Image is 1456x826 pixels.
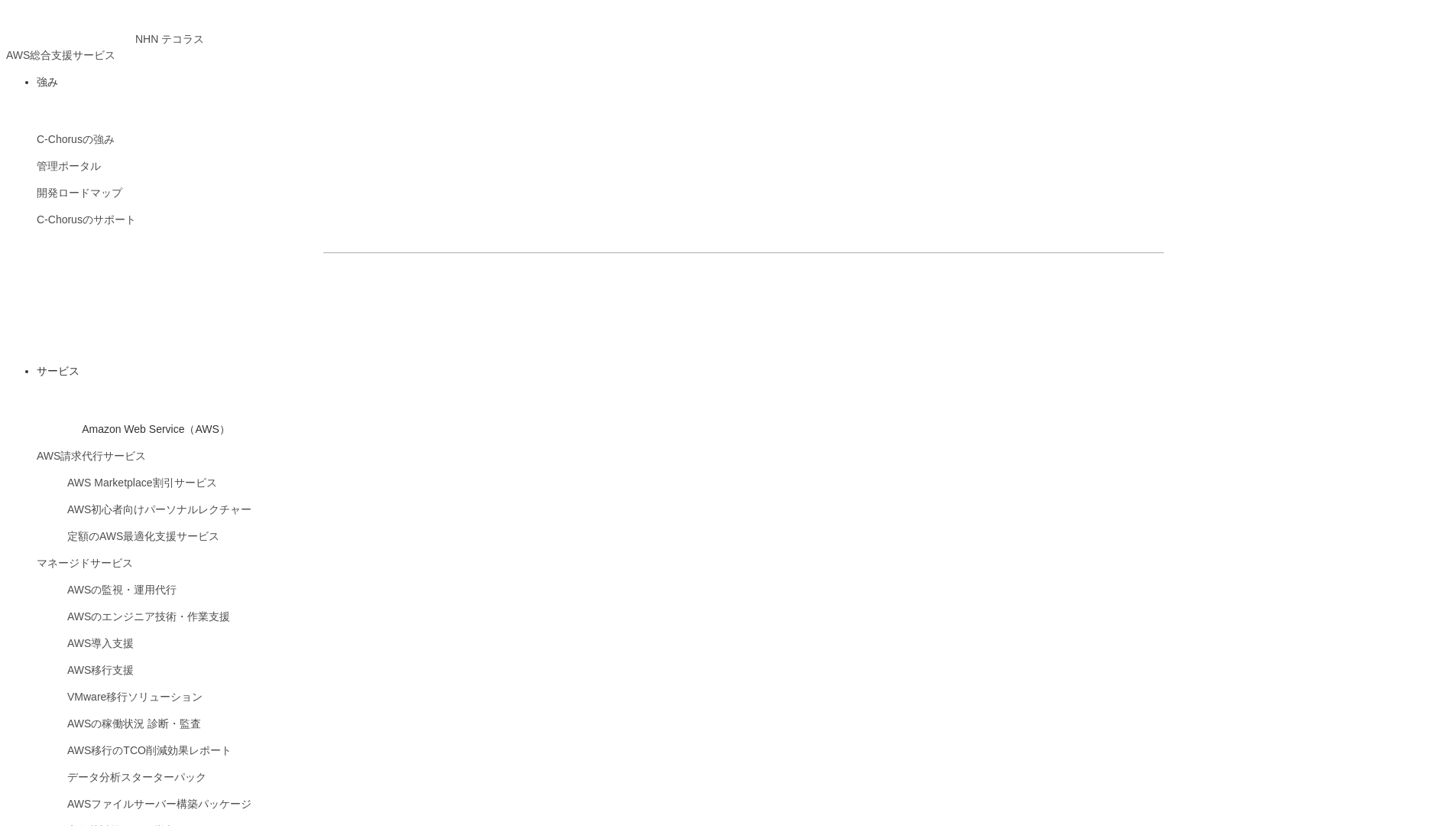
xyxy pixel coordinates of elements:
a: AWS初心者向けパーソナルレクチャー [67,503,251,515]
a: 定額のAWS最適化支援サービス [67,530,219,542]
a: AWSのエンジニア技術・作業支援 [67,610,230,623]
a: C-Chorusの強み [37,133,115,145]
a: AWSの稼働状況 診断・監査 [67,717,201,730]
a: AWSファイルサーバー構築パッケージ [67,798,251,810]
a: データ分析スターターパック [67,771,206,783]
a: まずは相談する [751,278,996,314]
a: AWSの監視・運用代行 [67,584,177,596]
img: Amazon Web Service（AWS） [37,390,79,433]
a: 開発ロードマップ [37,187,122,199]
a: AWS総合支援サービス C-ChorusNHN テコラスAWS総合支援サービス [6,33,204,61]
a: C-Chorusのサポート [37,213,136,226]
a: AWS導入支援 [67,637,134,649]
p: 強み [37,74,1450,90]
a: VMware移行ソリューション [67,691,203,703]
img: AWS総合支援サービス C-Chorus [6,6,135,43]
a: AWS Marketplace割引サービス [67,476,217,489]
a: AWS請求代行サービス [37,450,146,462]
span: Amazon Web Service（AWS） [82,423,230,435]
a: AWS移行のTCO削減効果レポート [67,744,232,756]
p: サービス [37,363,1450,379]
a: マネージドサービス [37,557,133,569]
a: AWS移行支援 [67,664,134,676]
a: 管理ポータル [37,160,101,172]
a: 資料を請求する [491,278,736,314]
